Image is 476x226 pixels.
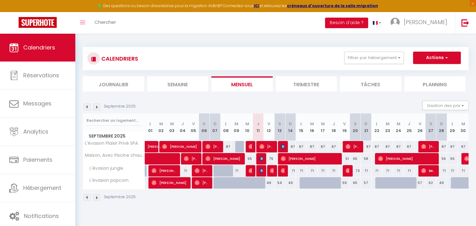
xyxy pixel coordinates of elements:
div: 87 [458,141,469,152]
div: 49 [263,177,274,189]
li: Mensuel [211,76,273,92]
div: 49 [436,177,447,189]
span: [PERSON_NAME] [PERSON_NAME] [259,153,263,164]
div: 87 [318,141,328,152]
th: 01 [145,113,156,141]
div: 59 [339,177,350,189]
span: [PERSON_NAME] [346,165,349,177]
div: 71 [404,165,415,177]
span: [PERSON_NAME] [281,165,284,177]
img: logout [461,19,469,27]
abbr: M [310,121,314,127]
abbr: V [419,121,421,127]
li: Planning [404,76,466,92]
span: L'évasion Plaisir Privé SPA [84,141,138,146]
div: 65 [350,153,361,164]
abbr: D [364,121,368,127]
th: 14 [285,113,296,141]
span: Analytics [23,128,48,135]
th: 18 [328,113,339,141]
abbr: J [181,121,184,127]
span: [PERSON_NAME] [270,165,274,177]
th: 25 [404,113,415,141]
input: Rechercher un logement... [86,115,141,126]
abbr: L [376,121,378,127]
span: [PERSON_NAME] [152,165,177,177]
abbr: M [397,121,400,127]
div: 71 [458,165,469,177]
div: 71 [318,165,328,177]
abbr: M [170,121,174,127]
th: 12 [263,113,274,141]
th: 30 [458,113,469,141]
abbr: S [278,121,281,127]
div: 55 [436,153,447,164]
span: Notifications [24,212,59,220]
div: 71 [285,165,296,177]
li: Journalier [83,76,144,92]
div: 71 [436,165,447,177]
th: 02 [156,113,166,141]
abbr: V [192,121,195,127]
p: Septembre 2025 [104,194,136,200]
div: 87 [404,141,415,152]
span: Chercher [95,19,116,25]
th: 09 [231,113,242,141]
th: 10 [242,113,253,141]
li: Semaine [147,76,209,92]
span: Beduneau Solène [421,165,436,177]
div: 71 [393,165,404,177]
span: [PERSON_NAME] [205,153,242,164]
div: 51 [339,153,350,164]
div: 87 [382,141,393,152]
li: Trimestre [276,76,337,92]
div: 87 [285,141,296,152]
span: [PERSON_NAME] [281,153,339,164]
span: [PERSON_NAME] [PERSON_NAME] [205,141,220,152]
abbr: L [225,121,227,127]
div: 57 [361,177,372,189]
div: 54 [274,177,285,189]
button: Actions [413,52,461,64]
div: 75 [263,153,274,164]
a: ICI [254,3,259,8]
div: 71 [372,165,382,177]
div: 87 [361,141,372,152]
div: 57 [415,177,425,189]
div: 55 [447,153,458,164]
div: 87 [447,141,458,152]
abbr: J [408,121,410,127]
span: [PERSON_NAME] [249,141,252,152]
abbr: V [343,121,346,127]
abbr: M [235,121,238,127]
th: 07 [209,113,220,141]
abbr: L [149,121,151,127]
a: Chercher [90,12,121,34]
span: Messages [23,100,51,107]
th: 21 [361,113,372,141]
th: 24 [393,113,404,141]
th: 27 [425,113,436,141]
span: [PERSON_NAME] [148,138,162,149]
th: 17 [318,113,328,141]
th: 05 [188,113,199,141]
div: 71 [382,165,393,177]
abbr: M [321,121,325,127]
abbr: L [452,121,453,127]
div: 71 [361,165,372,177]
th: 22 [372,113,382,141]
th: 26 [415,113,425,141]
button: Gestion des prix [422,101,469,110]
th: 19 [339,113,350,141]
div: 55 [242,153,253,164]
div: 87 [436,141,447,152]
th: 28 [436,113,447,141]
span: Ludivine Magaud [281,141,284,152]
th: 15 [296,113,307,141]
div: 87 [393,141,404,152]
abbr: S [203,121,205,127]
th: 16 [307,113,318,141]
abbr: M [386,121,390,127]
abbr: S [430,121,432,127]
